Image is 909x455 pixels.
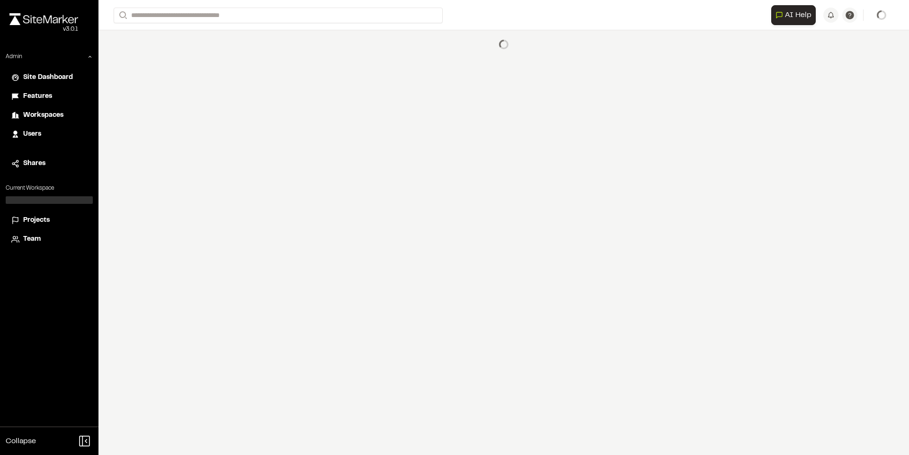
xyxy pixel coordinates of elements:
[11,215,87,226] a: Projects
[23,215,50,226] span: Projects
[771,5,816,25] button: Open AI Assistant
[114,8,131,23] button: Search
[771,5,820,25] div: Open AI Assistant
[23,110,63,121] span: Workspaces
[11,129,87,140] a: Users
[23,234,41,245] span: Team
[11,110,87,121] a: Workspaces
[23,91,52,102] span: Features
[9,13,78,25] img: rebrand.png
[6,52,22,61] p: Admin
[11,234,87,245] a: Team
[11,91,87,102] a: Features
[6,184,93,192] p: Current Workspace
[11,72,87,83] a: Site Dashboard
[785,9,811,21] span: AI Help
[9,25,78,34] div: Oh geez...please don't...
[23,158,45,169] span: Shares
[6,436,36,447] span: Collapse
[11,158,87,169] a: Shares
[23,129,41,140] span: Users
[23,72,73,83] span: Site Dashboard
